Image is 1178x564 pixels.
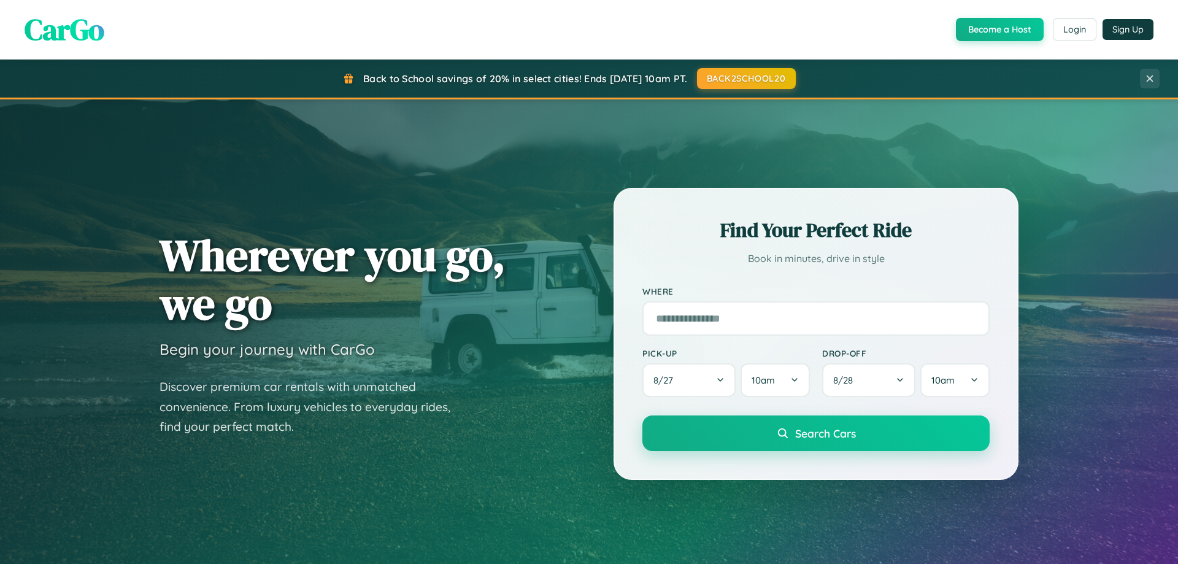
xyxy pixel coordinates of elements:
h2: Find Your Perfect Ride [642,217,990,244]
button: 10am [920,363,990,397]
span: CarGo [25,9,104,50]
span: 10am [752,374,775,386]
h1: Wherever you go, we go [160,231,506,328]
p: Book in minutes, drive in style [642,250,990,268]
button: Sign Up [1103,19,1153,40]
button: 8/28 [822,363,915,397]
button: BACK2SCHOOL20 [697,68,796,89]
span: 10am [931,374,955,386]
button: Login [1053,18,1096,41]
h3: Begin your journey with CarGo [160,340,375,358]
label: Pick-up [642,348,810,358]
label: Where [642,286,990,296]
button: Become a Host [956,18,1044,41]
label: Drop-off [822,348,990,358]
p: Discover premium car rentals with unmatched convenience. From luxury vehicles to everyday rides, ... [160,377,466,437]
button: Search Cars [642,415,990,451]
span: 8 / 28 [833,374,859,386]
button: 10am [741,363,810,397]
span: Back to School savings of 20% in select cities! Ends [DATE] 10am PT. [363,72,687,85]
span: 8 / 27 [653,374,679,386]
button: 8/27 [642,363,736,397]
span: Search Cars [795,427,856,440]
